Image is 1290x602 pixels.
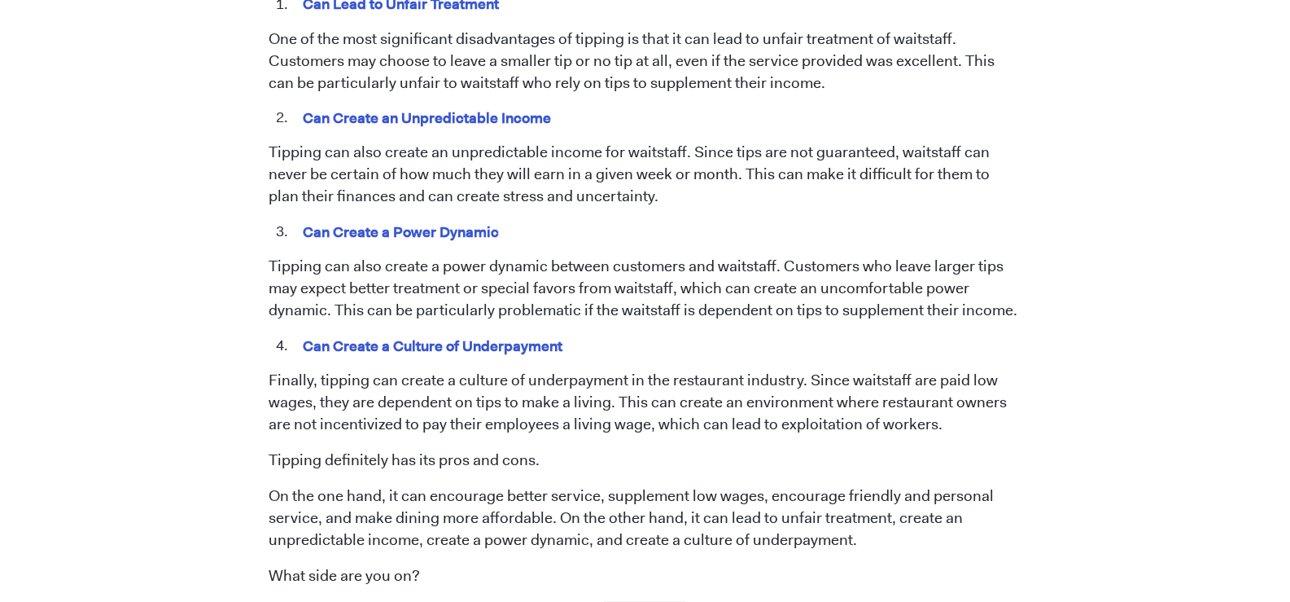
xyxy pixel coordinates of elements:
[269,256,1021,322] p: Tipping can also create a power dynamic between customers and waitstaff. Customers who leave larg...
[300,219,501,244] mark: Can Create a Power Dynamic
[300,105,553,130] mark: Can Create an Unpredictable Income
[269,370,1021,436] p: Finally, tipping can create a culture of underpayment in the restaurant industry. Since waitstaff...
[300,333,565,358] mark: Can Create a Culture of Underpayment
[269,29,1021,94] p: One of the most significant disadvantages of tipping is that it can lead to unfair treatment of w...
[269,142,1021,208] p: Tipping can also create an unpredictable income for waitstaff. Since tips are not guaranteed, wai...
[269,486,1021,551] p: On the one hand, it can encourage better service, supplement low wages, encourage friendly and pe...
[269,450,1021,472] p: Tipping definitely has its pros and cons.
[269,565,1021,587] p: What side are you on?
